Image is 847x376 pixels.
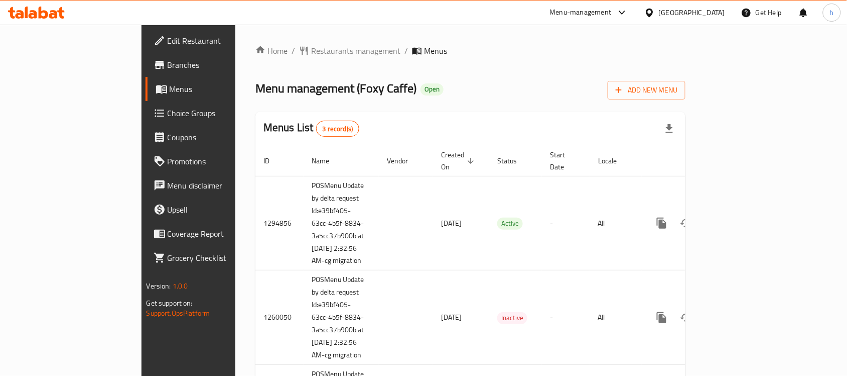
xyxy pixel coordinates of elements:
[616,84,677,97] span: Add New Menu
[590,270,642,365] td: All
[168,179,275,192] span: Menu disclaimer
[304,176,379,270] td: POSMenu Update by delta request Id:e39bf405-63cc-4b5f-8834-3a5cc37b900b at [DATE] 2:32:56 AM-cg m...
[387,155,421,167] span: Vendor
[311,45,400,57] span: Restaurants management
[147,307,210,320] a: Support.OpsPlatform
[441,149,477,173] span: Created On
[317,124,359,134] span: 3 record(s)
[550,149,578,173] span: Start Date
[146,53,283,77] a: Branches
[263,155,283,167] span: ID
[146,77,283,101] a: Menus
[542,270,590,365] td: -
[657,117,681,141] div: Export file
[674,211,698,235] button: Change Status
[146,29,283,53] a: Edit Restaurant
[830,7,834,18] span: h
[292,45,295,57] li: /
[147,279,171,293] span: Version:
[255,45,685,57] nav: breadcrumb
[497,312,527,324] span: Inactive
[404,45,408,57] li: /
[168,35,275,47] span: Edit Restaurant
[170,83,275,95] span: Menus
[146,101,283,125] a: Choice Groups
[497,155,530,167] span: Status
[650,211,674,235] button: more
[168,252,275,264] span: Grocery Checklist
[168,155,275,167] span: Promotions
[441,311,462,324] span: [DATE]
[441,217,462,230] span: [DATE]
[608,81,685,100] button: Add New Menu
[299,45,400,57] a: Restaurants management
[168,228,275,240] span: Coverage Report
[146,222,283,246] a: Coverage Report
[146,198,283,222] a: Upsell
[590,176,642,270] td: All
[146,149,283,173] a: Promotions
[304,270,379,365] td: POSMenu Update by delta request Id:e39bf405-63cc-4b5f-8834-3a5cc37b900b at [DATE] 2:32:56 AM-cg m...
[316,121,360,137] div: Total records count
[263,120,359,137] h2: Menus List
[146,125,283,149] a: Coupons
[424,45,447,57] span: Menus
[674,306,698,330] button: Change Status
[173,279,188,293] span: 1.0.0
[598,155,630,167] span: Locale
[168,131,275,143] span: Coupons
[312,155,342,167] span: Name
[497,218,523,229] span: Active
[255,77,416,100] span: Menu management ( Foxy Caffe )
[147,297,193,310] span: Get support on:
[642,146,754,176] th: Actions
[168,107,275,119] span: Choice Groups
[659,7,725,18] div: [GEOGRAPHIC_DATA]
[542,176,590,270] td: -
[550,7,612,19] div: Menu-management
[146,246,283,270] a: Grocery Checklist
[420,85,444,93] span: Open
[650,306,674,330] button: more
[420,83,444,96] div: Open
[168,204,275,216] span: Upsell
[497,312,527,324] div: Inactive
[168,59,275,71] span: Branches
[146,173,283,198] a: Menu disclaimer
